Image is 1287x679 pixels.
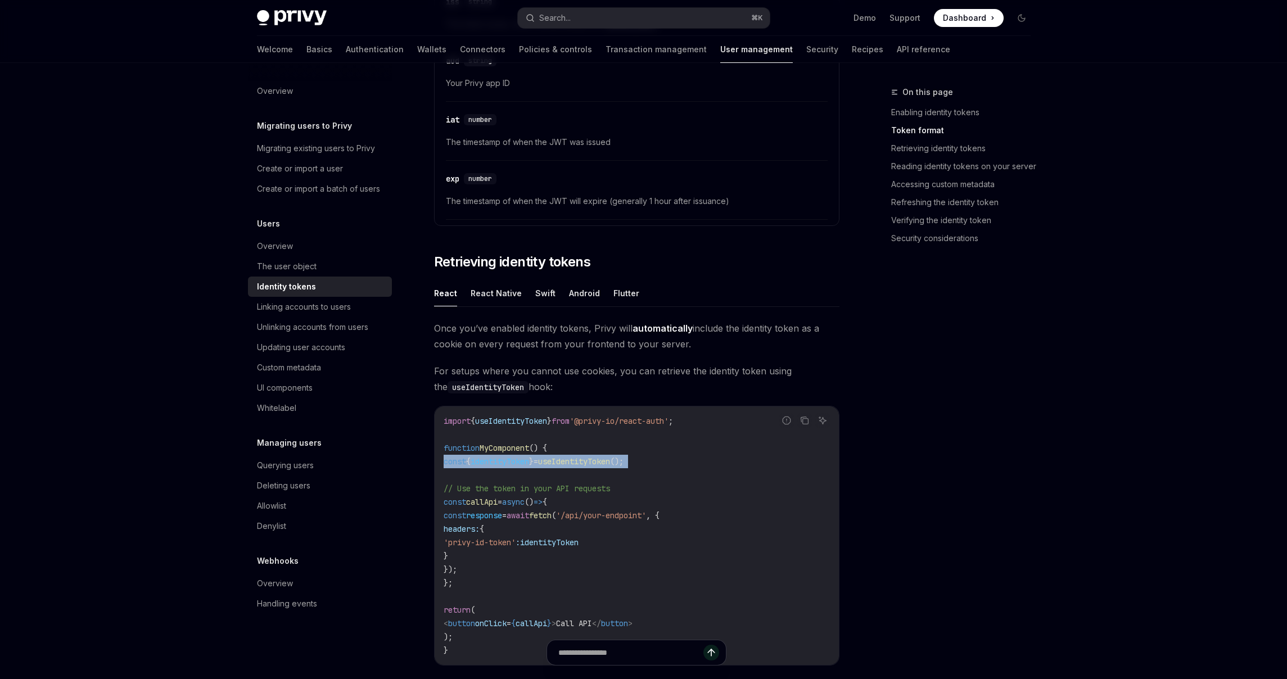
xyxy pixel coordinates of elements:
[257,479,310,492] div: Deleting users
[257,119,352,133] h5: Migrating users to Privy
[257,10,327,26] img: dark logo
[248,256,392,277] a: The user object
[902,85,953,99] span: On this page
[446,173,459,184] div: exp
[248,138,392,159] a: Migrating existing users to Privy
[248,455,392,476] a: Querying users
[475,618,507,628] span: onClick
[248,317,392,337] a: Unlinking accounts from users
[498,497,502,507] span: =
[257,401,296,415] div: Whitelabel
[468,56,492,65] span: string
[502,510,507,520] span: =
[891,103,1040,121] a: Enabling identity tokens
[248,159,392,179] a: Create or import a user
[539,11,571,25] div: Search...
[471,456,529,467] span: identityToken
[815,413,830,428] button: Ask AI
[257,554,299,568] h5: Webhooks
[1013,9,1031,27] button: Toggle dark mode
[797,413,812,428] button: Copy the contents from the code block
[480,524,484,534] span: {
[646,510,660,520] span: , {
[446,194,828,208] span: The timestamp of when the JWT will expire (generally 1 hour after issuance)
[248,297,392,317] a: Linking accounts to users
[525,497,534,507] span: ()
[556,618,592,628] span: Call API
[248,378,392,398] a: UI components
[257,577,293,590] div: Overview
[444,510,466,520] span: const
[468,115,492,124] span: number
[534,497,543,507] span: =>
[538,456,610,467] span: useIdentityToken
[446,114,459,125] div: iat
[466,497,498,507] span: callApi
[507,510,529,520] span: await
[444,618,448,628] span: <
[613,280,639,306] button: Flutter
[779,413,794,428] button: Report incorrect code
[610,456,624,467] span: ();
[257,239,293,253] div: Overview
[257,84,293,98] div: Overview
[475,416,547,426] span: useIdentityToken
[547,416,552,426] span: }
[248,476,392,496] a: Deleting users
[446,135,828,149] span: The timestamp of when the JWT was issued
[534,456,538,467] span: =
[444,456,466,467] span: const
[601,618,628,628] span: button
[592,618,601,628] span: </
[529,510,552,520] span: fetch
[257,499,286,513] div: Allowlist
[519,36,592,63] a: Policies & controls
[257,341,345,354] div: Updating user accounts
[552,510,556,520] span: (
[257,217,280,230] h5: Users
[248,179,392,199] a: Create or import a batch of users
[257,459,314,472] div: Querying users
[448,618,475,628] span: button
[444,578,453,588] span: };
[471,605,475,615] span: (
[535,280,556,306] button: Swift
[248,337,392,357] a: Updating user accounts
[891,121,1040,139] a: Token format
[257,36,293,63] a: Welcome
[444,524,480,534] span: headers:
[434,253,590,271] span: Retrieving identity tokens
[434,280,457,306] button: React
[751,13,763,22] span: ⌘ K
[891,139,1040,157] a: Retrieving identity tokens
[529,443,547,453] span: () {
[257,162,343,175] div: Create or import a user
[511,618,516,628] span: {
[471,280,522,306] button: React Native
[446,76,828,90] span: Your Privy app ID
[257,361,321,374] div: Custom metadata
[257,597,317,610] div: Handling events
[257,320,368,334] div: Unlinking accounts from users
[248,594,392,614] a: Handling events
[520,537,579,547] span: identityToken
[444,551,448,561] span: }
[466,510,502,520] span: response
[934,9,1004,27] a: Dashboard
[516,618,547,628] span: callApi
[891,193,1040,211] a: Refreshing the identity token
[248,516,392,536] a: Denylist
[417,36,446,63] a: Wallets
[248,357,392,378] a: Custom metadata
[471,416,475,426] span: {
[891,229,1040,247] a: Security considerations
[897,36,950,63] a: API reference
[248,277,392,297] a: Identity tokens
[720,36,793,63] a: User management
[518,8,770,28] button: Search...⌘K
[444,632,453,642] span: );
[248,236,392,256] a: Overview
[346,36,404,63] a: Authentication
[468,174,492,183] span: number
[806,36,838,63] a: Security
